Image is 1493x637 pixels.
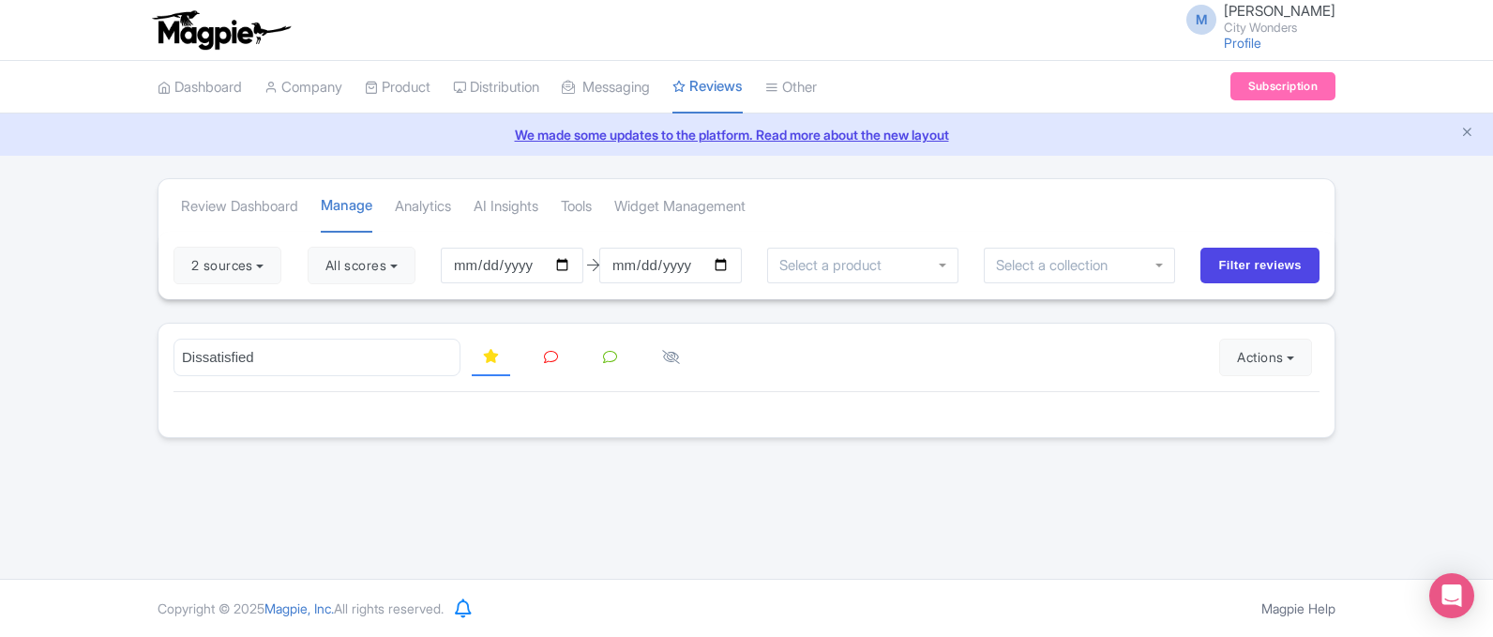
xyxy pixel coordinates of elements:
a: Messaging [562,62,650,114]
input: Search reviews... [173,339,460,377]
span: [PERSON_NAME] [1224,2,1335,20]
a: Other [765,62,817,114]
a: Company [264,62,342,114]
small: City Wonders [1224,22,1335,34]
a: We made some updates to the platform. Read more about the new layout [11,125,1482,144]
a: Distribution [453,62,539,114]
button: Actions [1219,339,1312,376]
a: Review Dashboard [181,181,298,233]
a: Profile [1224,35,1261,51]
a: Analytics [395,181,451,233]
div: Open Intercom Messenger [1429,573,1474,618]
button: All scores [308,247,415,284]
a: Product [365,62,430,114]
a: Dashboard [158,62,242,114]
input: Select a collection [996,257,1121,274]
button: 2 sources [173,247,281,284]
span: M [1186,5,1216,35]
a: AI Insights [474,181,538,233]
a: Reviews [672,61,743,114]
div: Copyright © 2025 All rights reserved. [146,599,455,618]
a: Magpie Help [1261,600,1335,616]
input: Filter reviews [1200,248,1320,283]
a: Tools [561,181,592,233]
img: logo-ab69f6fb50320c5b225c76a69d11143b.png [148,9,294,51]
button: Close announcement [1460,123,1474,144]
a: M [PERSON_NAME] City Wonders [1175,4,1335,34]
a: Widget Management [614,181,746,233]
span: Magpie, Inc. [264,600,334,616]
input: Select a product [779,257,892,274]
a: Manage [321,180,372,234]
a: Subscription [1230,72,1335,100]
